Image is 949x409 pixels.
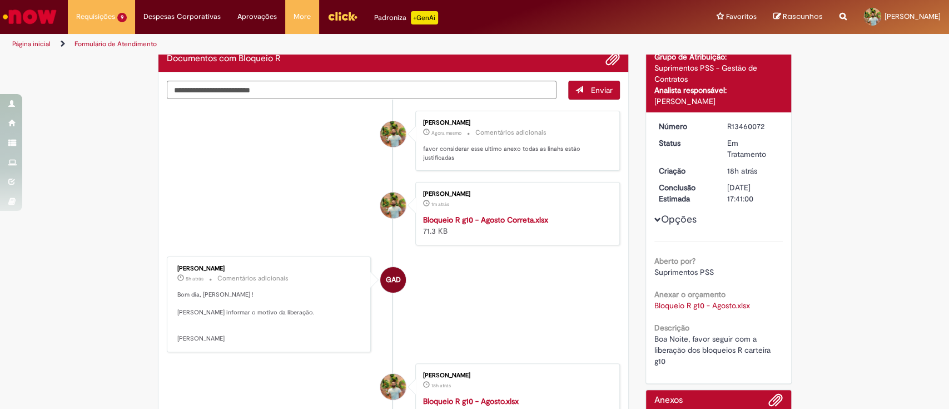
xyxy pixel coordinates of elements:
span: Favoritos [726,11,757,22]
div: [PERSON_NAME] [177,265,362,272]
button: Enviar [568,81,620,100]
h2: Documentos com Bloqueio R Histórico de tíquete [167,54,281,64]
dt: Status [650,137,719,149]
div: Em Tratamento [727,137,779,160]
div: Grupo de Atribuição: [654,51,783,62]
a: Rascunhos [773,12,823,22]
div: Igor Cecato [380,374,406,400]
div: 71.3 KB [423,214,608,236]
span: Suprimentos PSS [654,267,714,277]
b: Descrição [654,323,689,333]
div: [PERSON_NAME] [423,120,608,126]
p: +GenAi [411,11,438,24]
span: 18h atrás [727,166,757,176]
img: ServiceNow [1,6,58,28]
a: Formulário de Atendimento [74,40,157,48]
a: Bloqueio R g10 - Agosto.xlsx [423,396,519,406]
h2: Anexos [654,396,683,406]
a: Página inicial [12,40,51,48]
span: [PERSON_NAME] [885,12,941,21]
span: More [294,11,311,22]
div: Igor Cecato [380,121,406,147]
div: [PERSON_NAME] [654,96,783,107]
div: [PERSON_NAME] [423,372,608,379]
dt: Conclusão Estimada [650,182,719,204]
span: 9 [117,13,127,22]
textarea: Digite sua mensagem aqui... [167,81,557,100]
img: click_logo_yellow_360x200.png [327,8,357,24]
span: Boa Noite, favor seguir com a liberação dos bloqueios R carteira g10 [654,334,773,366]
div: Gabriela Alves De Souza [380,267,406,293]
p: favor considerar esse ultimo anexo todas as linahs estão justificadas [423,145,608,162]
span: Aprovações [237,11,277,22]
span: 18h atrás [431,382,451,389]
span: Agora mesmo [431,130,461,136]
div: Suprimentos PSS - Gestão de Contratos [654,62,783,85]
button: Adicionar anexos [605,52,620,66]
span: Requisições [76,11,115,22]
b: Anexar o orçamento [654,289,726,299]
span: Rascunhos [783,11,823,22]
time: 29/08/2025 14:56:20 [431,201,449,208]
span: Despesas Corporativas [143,11,221,22]
dt: Número [650,121,719,132]
span: GAD [386,267,401,293]
div: Analista responsável: [654,85,783,96]
div: Igor Cecato [380,193,406,218]
div: [DATE] 17:41:00 [727,182,779,204]
span: Enviar [591,85,613,95]
ul: Trilhas de página [8,34,624,55]
span: 5h atrás [186,275,203,282]
small: Comentários adicionais [217,274,289,283]
span: 1m atrás [431,201,449,208]
time: 29/08/2025 14:56:39 [431,130,461,136]
a: Download de Bloqueio R g10 - Agosto.xlsx [654,300,750,311]
b: Aberto por? [654,256,695,266]
small: Comentários adicionais [475,128,546,137]
div: 28/08/2025 21:14:46 [727,165,779,176]
div: R13460072 [727,121,779,132]
a: Bloqueio R g10 - Agosto Correta.xlsx [423,215,548,225]
div: [PERSON_NAME] [423,191,608,198]
dt: Criação [650,165,719,176]
div: Padroniza [374,11,438,24]
p: Bom dia, [PERSON_NAME] ! [PERSON_NAME] informar o motivo da liberação. [PERSON_NAME] [177,290,362,343]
